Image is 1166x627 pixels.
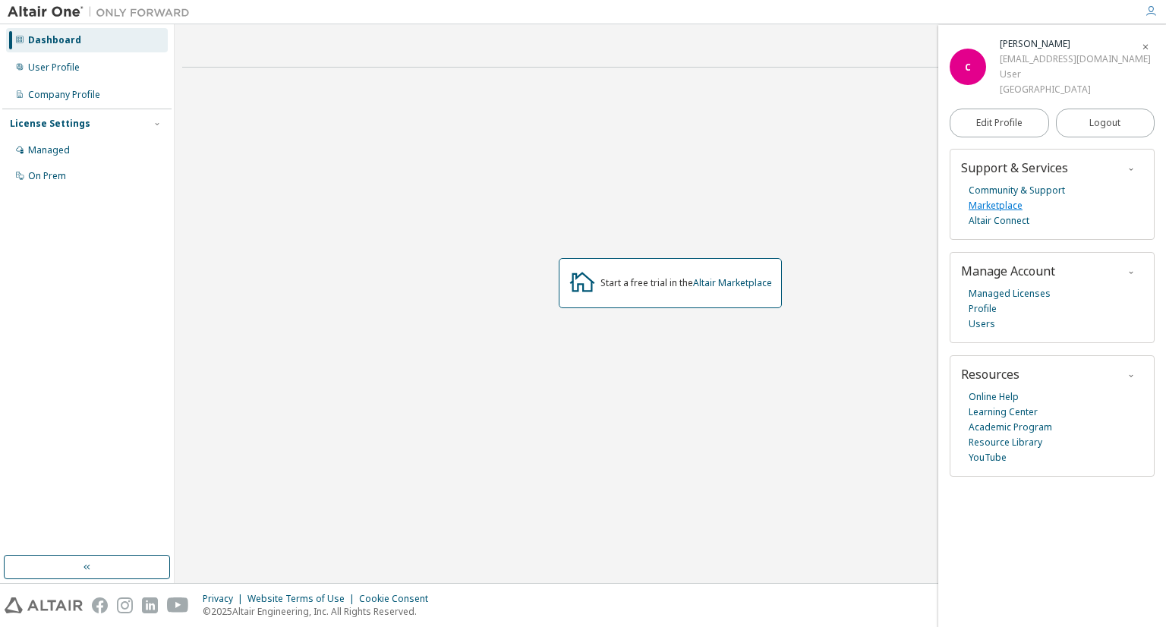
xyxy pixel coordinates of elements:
[965,61,971,74] span: C
[961,366,1019,383] span: Resources
[1000,82,1151,97] div: [GEOGRAPHIC_DATA]
[28,170,66,182] div: On Prem
[961,159,1068,176] span: Support & Services
[203,593,247,605] div: Privacy
[969,301,997,317] a: Profile
[976,117,1023,129] span: Edit Profile
[969,183,1065,198] a: Community & Support
[1000,52,1151,67] div: [EMAIL_ADDRESS][DOMAIN_NAME]
[167,597,189,613] img: youtube.svg
[5,597,83,613] img: altair_logo.svg
[1000,36,1151,52] div: Chen Peiyu
[10,118,90,130] div: License Settings
[969,317,995,332] a: Users
[969,213,1029,228] a: Altair Connect
[28,89,100,101] div: Company Profile
[92,597,108,613] img: facebook.svg
[969,198,1023,213] a: Marketplace
[969,420,1052,435] a: Academic Program
[1089,115,1120,131] span: Logout
[950,109,1049,137] a: Edit Profile
[28,34,81,46] div: Dashboard
[969,389,1019,405] a: Online Help
[1056,109,1155,137] button: Logout
[969,286,1051,301] a: Managed Licenses
[961,263,1055,279] span: Manage Account
[969,450,1007,465] a: YouTube
[203,605,437,618] p: © 2025 Altair Engineering, Inc. All Rights Reserved.
[969,405,1038,420] a: Learning Center
[693,276,772,289] a: Altair Marketplace
[969,435,1042,450] a: Resource Library
[28,61,80,74] div: User Profile
[247,593,359,605] div: Website Terms of Use
[359,593,437,605] div: Cookie Consent
[28,144,70,156] div: Managed
[8,5,197,20] img: Altair One
[117,597,133,613] img: instagram.svg
[600,277,772,289] div: Start a free trial in the
[142,597,158,613] img: linkedin.svg
[1000,67,1151,82] div: User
